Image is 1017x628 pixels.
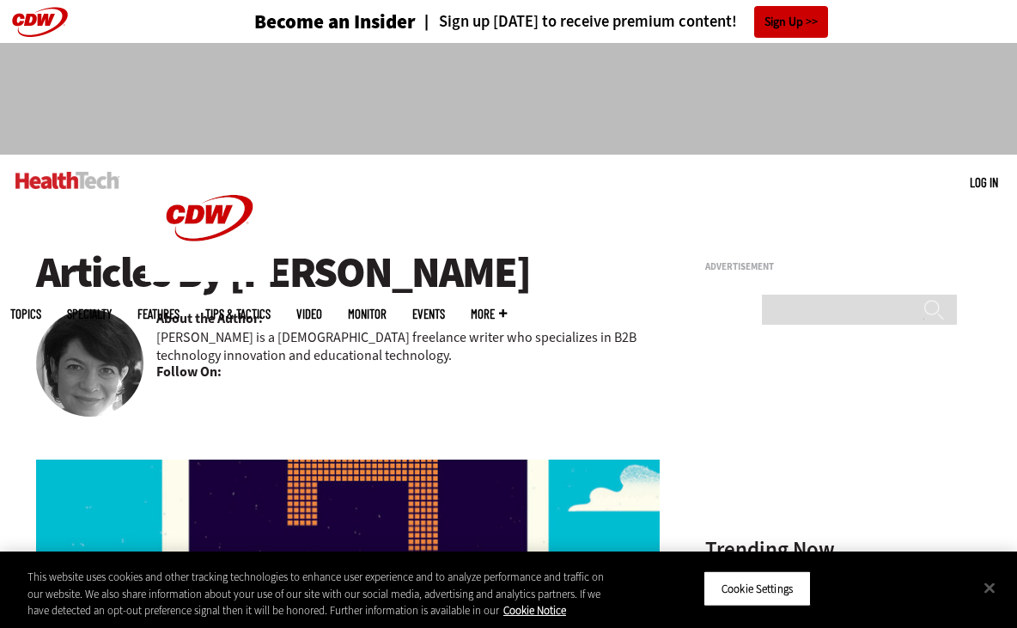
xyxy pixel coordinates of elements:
img: Home [15,172,119,189]
a: MonITor [348,308,387,320]
a: Sign up [DATE] to receive premium content! [416,14,737,30]
a: Events [412,308,445,320]
a: CDW [145,268,274,286]
a: Video [296,308,322,320]
a: More information about your privacy [503,603,566,618]
b: Follow On: [156,363,222,381]
h3: Trending Now [705,539,963,560]
span: Topics [10,308,41,320]
a: Sign Up [754,6,828,38]
a: Features [137,308,180,320]
button: Cookie Settings [703,570,811,607]
span: More [471,308,507,320]
h3: Become an Insider [254,12,416,32]
p: [PERSON_NAME] is a [DEMOGRAPHIC_DATA] freelance writer who specializes in B2B technology innovati... [156,328,660,364]
img: Home [145,155,274,282]
iframe: advertisement [196,60,821,137]
span: Specialty [67,308,112,320]
button: Close [971,569,1008,607]
iframe: advertisement [705,278,963,493]
a: Become an Insider [190,12,416,32]
div: User menu [970,174,998,192]
a: Log in [970,174,998,190]
a: Tips & Tactics [205,308,271,320]
div: This website uses cookies and other tracking technologies to enhance user experience and to analy... [27,569,610,619]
